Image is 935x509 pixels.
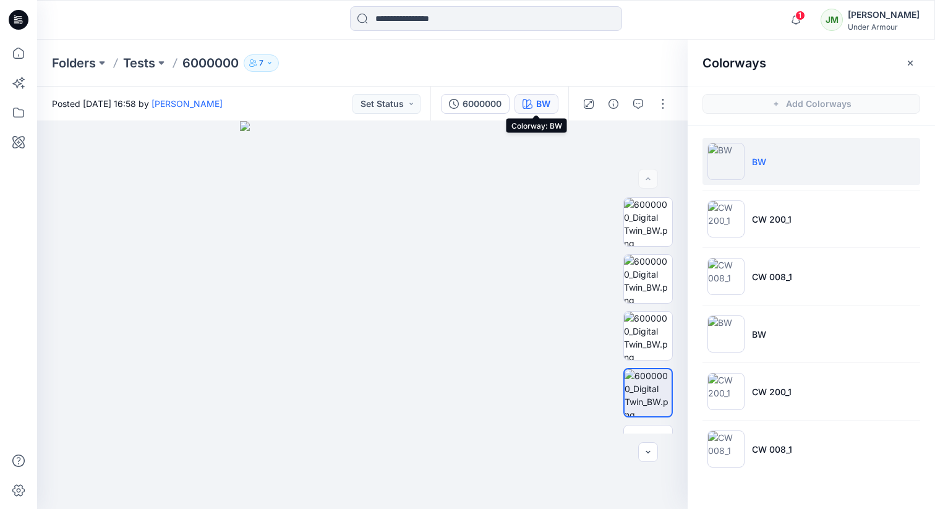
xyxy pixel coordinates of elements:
[152,98,223,109] a: [PERSON_NAME]
[848,7,920,22] div: [PERSON_NAME]
[52,97,223,110] span: Posted [DATE] 16:58 by
[752,155,766,168] p: BW
[624,255,672,303] img: 6000000_Digital Twin_BW.png
[848,22,920,32] div: Under Armour
[752,443,792,456] p: CW 008_1
[514,94,558,114] button: BW
[624,312,672,360] img: 6000000_Digital Twin_BW.png
[707,373,745,410] img: CW 200_1
[244,54,279,72] button: 7
[752,385,792,398] p: CW 200_1
[441,94,510,114] button: 6000000
[707,200,745,237] img: CW 200_1
[821,9,843,31] div: JM
[795,11,805,20] span: 1
[707,430,745,468] img: CW 008_1
[707,315,745,353] img: BW
[625,369,672,416] img: 6000000_Digital Twin_BW.png
[463,97,502,111] div: 6000000
[182,54,239,72] p: 6000000
[752,328,766,341] p: BW
[259,56,263,70] p: 7
[707,143,745,180] img: BW
[752,270,792,283] p: CW 008_1
[52,54,96,72] a: Folders
[752,213,792,226] p: CW 200_1
[123,54,155,72] a: Tests
[702,56,766,71] h2: Colorways
[624,198,672,246] img: 6000000_Digital Twin_BW.png
[240,121,485,509] img: eyJhbGciOiJIUzI1NiIsImtpZCI6IjAiLCJzbHQiOiJzZXMiLCJ0eXAiOiJKV1QifQ.eyJkYXRhIjp7InR5cGUiOiJzdG9yYW...
[536,97,550,111] div: BW
[604,94,623,114] button: Details
[707,258,745,295] img: CW 008_1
